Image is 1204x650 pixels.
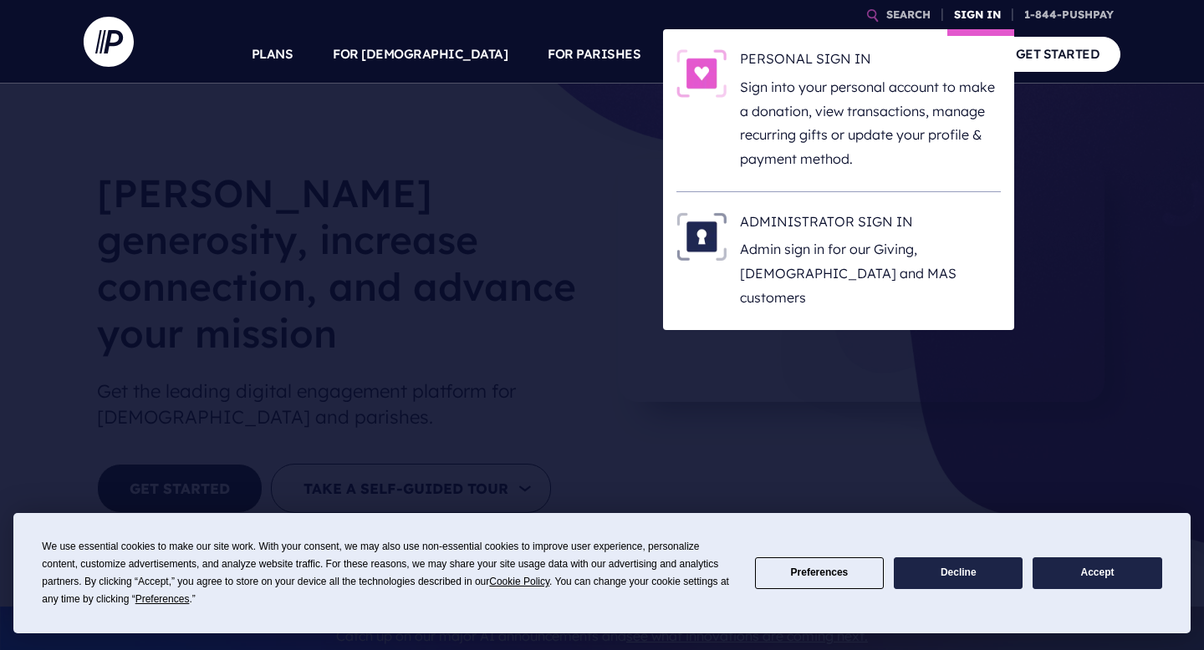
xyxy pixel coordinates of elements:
[333,25,508,84] a: FOR [DEMOGRAPHIC_DATA]
[1033,557,1161,590] button: Accept
[252,25,293,84] a: PLANS
[894,557,1023,590] button: Decline
[13,513,1191,633] div: Cookie Consent Prompt
[740,49,1001,74] h6: PERSONAL SIGN IN
[676,49,727,98] img: PERSONAL SIGN IN - Illustration
[995,37,1121,71] a: GET STARTED
[740,212,1001,237] h6: ADMINISTRATOR SIGN IN
[795,25,854,84] a: EXPLORE
[676,49,1001,171] a: PERSONAL SIGN IN - Illustration PERSONAL SIGN IN Sign into your personal account to make a donati...
[135,593,190,605] span: Preferences
[489,576,549,587] span: Cookie Policy
[740,75,1001,171] p: Sign into your personal account to make a donation, view transactions, manage recurring gifts or ...
[755,557,884,590] button: Preferences
[740,237,1001,309] p: Admin sign in for our Giving, [DEMOGRAPHIC_DATA] and MAS customers
[676,212,1001,310] a: ADMINISTRATOR SIGN IN - Illustration ADMINISTRATOR SIGN IN Admin sign in for our Giving, [DEMOGRA...
[681,25,755,84] a: SOLUTIONS
[42,538,734,608] div: We use essential cookies to make our site work. With your consent, we may also use non-essential ...
[548,25,640,84] a: FOR PARISHES
[893,25,955,84] a: COMPANY
[676,212,727,261] img: ADMINISTRATOR SIGN IN - Illustration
